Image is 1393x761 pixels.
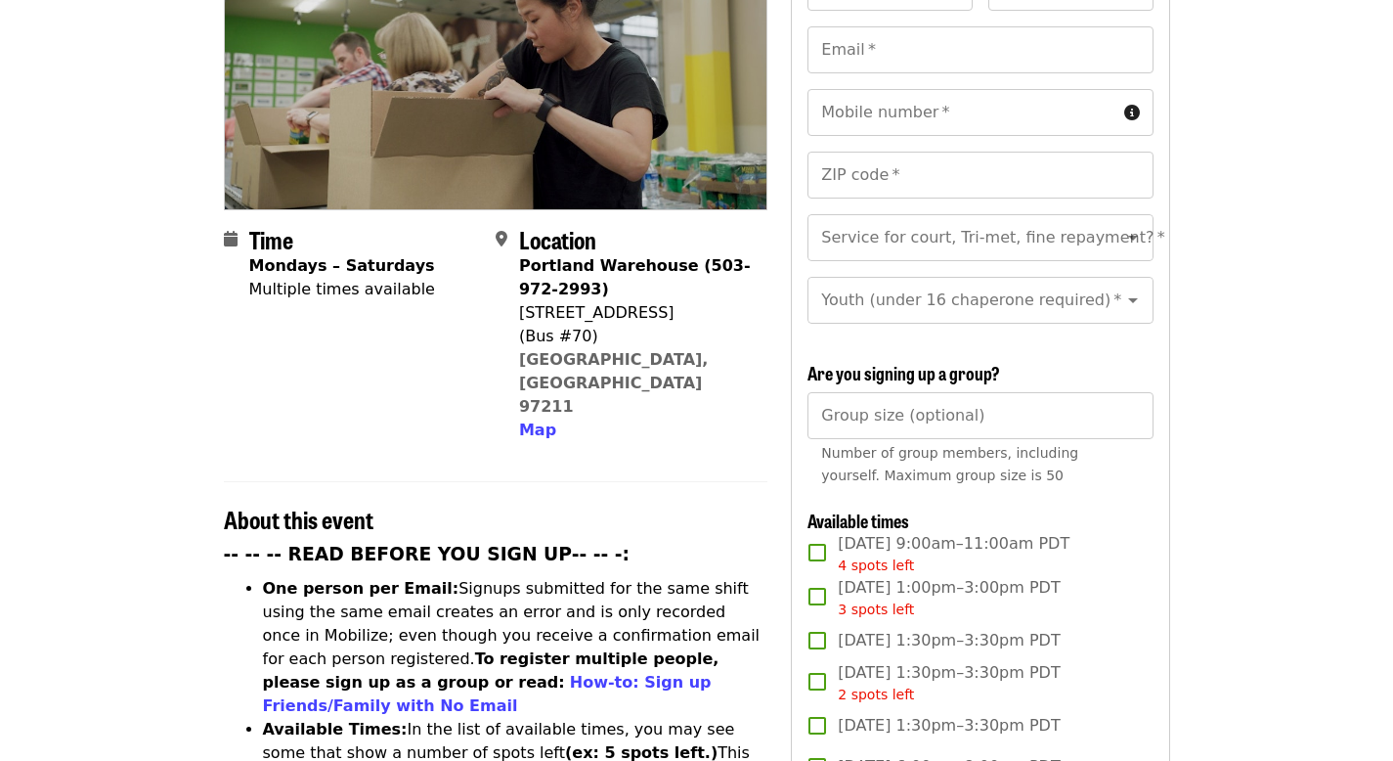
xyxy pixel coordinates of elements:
[496,230,507,248] i: map-marker-alt icon
[838,629,1060,652] span: [DATE] 1:30pm–3:30pm PDT
[224,230,238,248] i: calendar icon
[807,152,1153,199] input: ZIP code
[821,445,1078,483] span: Number of group members, including yourself. Maximum group size is 50
[224,544,631,564] strong: -- -- -- READ BEFORE YOU SIGN UP-- -- -:
[519,421,556,439] span: Map
[838,532,1069,576] span: [DATE] 9:00am–11:00am PDT
[838,558,914,573] span: 4 spots left
[263,577,768,718] li: Signups submitted for the same shift using the same email creates an error and is only recorded o...
[838,714,1060,738] span: [DATE] 1:30pm–3:30pm PDT
[1124,104,1140,122] i: circle-info icon
[1119,287,1147,314] button: Open
[249,222,293,256] span: Time
[838,576,1060,620] span: [DATE] 1:00pm–3:00pm PDT
[519,301,752,325] div: [STREET_ADDRESS]
[807,26,1153,73] input: Email
[807,508,909,533] span: Available times
[838,602,914,617] span: 3 spots left
[1119,224,1147,251] button: Open
[519,419,556,442] button: Map
[263,673,712,715] a: How-to: Sign up Friends/Family with No Email
[838,661,1060,705] span: [DATE] 1:30pm–3:30pm PDT
[807,392,1153,439] input: [object Object]
[249,256,435,275] strong: Mondays – Saturdays
[263,649,719,692] strong: To register multiple people, please sign up as a group or read:
[519,256,751,298] strong: Portland Warehouse (503-972-2993)
[263,720,408,739] strong: Available Times:
[519,325,752,348] div: (Bus #70)
[263,579,459,598] strong: One person per Email:
[807,360,1000,385] span: Are you signing up a group?
[838,687,914,702] span: 2 spots left
[249,278,435,301] div: Multiple times available
[224,502,373,536] span: About this event
[519,350,709,416] a: [GEOGRAPHIC_DATA], [GEOGRAPHIC_DATA] 97211
[807,89,1115,136] input: Mobile number
[519,222,596,256] span: Location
